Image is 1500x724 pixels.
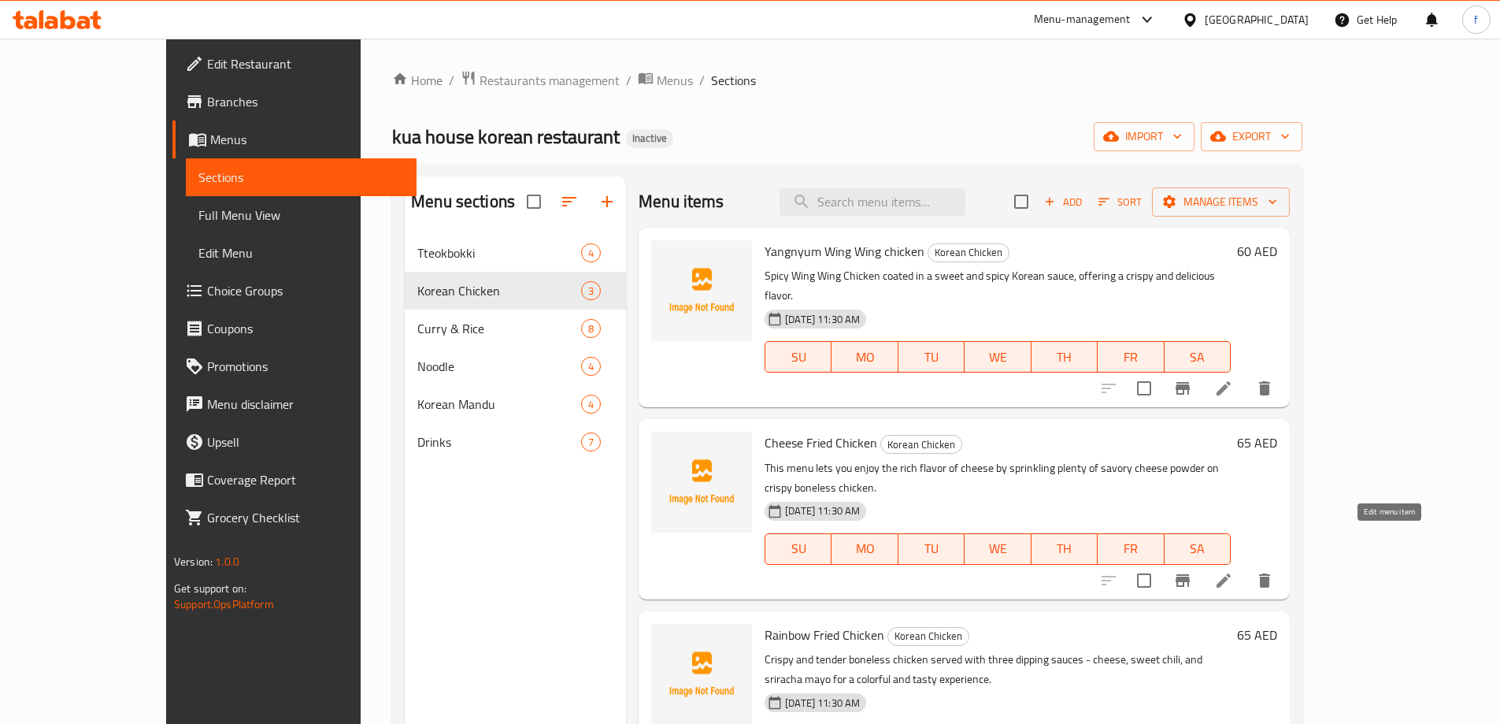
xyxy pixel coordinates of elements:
li: / [626,71,631,90]
span: 4 [582,246,600,261]
a: Branches [172,83,417,121]
a: Menus [638,70,693,91]
div: Korean Mandu4 [405,385,626,423]
button: TH [1031,533,1098,565]
a: Menu disclaimer [172,385,417,423]
span: [DATE] 11:30 AM [779,696,866,711]
span: Coverage Report [207,470,404,489]
span: Sections [711,71,756,90]
span: f [1474,11,1478,28]
div: items [581,357,601,376]
div: items [581,395,601,414]
span: [DATE] 11:30 AM [779,503,866,518]
span: SU [772,346,825,369]
button: import [1094,122,1194,151]
a: Restaurants management [461,70,620,91]
button: Add [1038,190,1088,214]
button: FR [1098,533,1164,565]
a: Edit menu item [1214,379,1233,398]
button: Add section [588,183,626,221]
li: / [699,71,705,90]
div: Inactive [626,129,673,148]
a: Edit Restaurant [172,45,417,83]
span: Korean Chicken [928,243,1009,262]
div: Tteokbokki4 [405,234,626,272]
span: Grocery Checklist [207,508,404,527]
div: Noodle4 [405,347,626,385]
button: MO [831,341,898,373]
span: Add [1042,193,1084,211]
span: 1.0.0 [215,551,239,572]
span: WE [971,346,1024,369]
span: Menus [657,71,693,90]
span: SA [1171,346,1224,369]
button: WE [965,533,1031,565]
a: Full Menu View [186,196,417,234]
button: WE [965,341,1031,373]
span: Restaurants management [480,71,620,90]
div: items [581,433,601,451]
span: Sections [198,168,404,187]
a: Home [392,71,443,90]
div: items [581,243,601,262]
button: TU [898,341,965,373]
span: Cheese Fried Chicken [765,431,877,455]
span: export [1213,127,1290,147]
h6: 60 AED [1237,240,1277,262]
span: Upsell [207,433,404,451]
div: Korean Chicken [880,435,962,454]
div: Korean Chicken [928,243,1009,262]
button: Manage items [1152,187,1290,217]
span: Coupons [207,319,404,338]
button: SU [765,533,831,565]
button: MO [831,533,898,565]
span: TU [905,537,958,560]
div: Curry & Rice8 [405,310,626,347]
span: Select to update [1128,372,1161,405]
span: SU [772,537,825,560]
span: Menus [210,130,404,149]
span: WE [971,537,1024,560]
span: FR [1104,537,1157,560]
span: Select all sections [517,185,550,218]
input: search [780,188,965,216]
a: Support.OpsPlatform [174,594,274,614]
span: 3 [582,284,600,299]
span: Branches [207,92,404,111]
span: TU [905,346,958,369]
button: TU [898,533,965,565]
span: Choice Groups [207,281,404,300]
button: Branch-specific-item [1164,369,1202,407]
div: Tteokbokki [417,243,581,262]
p: Crispy and tender boneless chicken served with three dipping sauces - cheese, sweet chili, and sr... [765,650,1231,689]
span: Korean Mandu [417,395,581,414]
div: Korean Chicken [887,627,969,646]
h6: 65 AED [1237,432,1277,454]
span: 7 [582,435,600,450]
div: Drinks7 [405,423,626,461]
span: Korean Chicken [417,281,581,300]
span: SA [1171,537,1224,560]
a: Coverage Report [172,461,417,499]
div: items [581,319,601,338]
h2: Menu items [639,190,724,213]
div: Korean Chicken3 [405,272,626,310]
span: Full Menu View [198,206,404,225]
span: FR [1104,346,1157,369]
button: SU [765,341,831,373]
img: Cheese Fried Chicken [651,432,752,533]
span: Edit Restaurant [207,54,404,73]
div: Drinks [417,433,581,451]
span: Yangnyum Wing Wing chicken [765,239,924,263]
a: Grocery Checklist [172,499,417,537]
span: 4 [582,397,600,412]
img: Yangnyum Wing Wing chicken [651,240,752,341]
p: This menu lets you enjoy the rich flavor of cheese by sprinkling plenty of savory cheese powder o... [765,459,1231,498]
nav: Menu sections [405,228,626,467]
span: Noodle [417,357,581,376]
a: Promotions [172,347,417,385]
span: Sort [1098,193,1142,211]
h6: 65 AED [1237,624,1277,646]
